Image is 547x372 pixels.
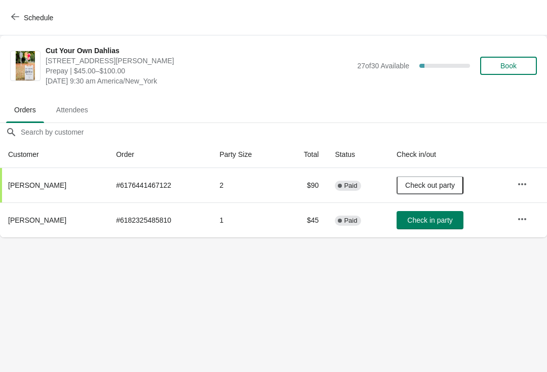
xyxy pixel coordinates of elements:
span: Paid [344,182,357,190]
span: Schedule [24,14,53,22]
span: Cut Your Own Dahlias [46,46,352,56]
span: Check in party [407,216,452,224]
th: Party Size [211,141,282,168]
span: Book [500,62,517,70]
span: Attendees [48,101,96,119]
td: 2 [211,168,282,202]
input: Search by customer [20,123,547,141]
button: Check in party [397,211,463,229]
img: Cut Your Own Dahlias [16,51,35,80]
td: $90 [282,168,327,202]
td: $45 [282,202,327,237]
th: Check in/out [388,141,509,168]
span: Paid [344,217,357,225]
span: [STREET_ADDRESS][PERSON_NAME] [46,56,352,66]
button: Book [480,57,537,75]
th: Order [108,141,211,168]
span: [PERSON_NAME] [8,181,66,189]
span: Orders [6,101,44,119]
span: 27 of 30 Available [357,62,409,70]
span: [DATE] 9:30 am America/New_York [46,76,352,86]
span: [PERSON_NAME] [8,216,66,224]
td: # 6176441467122 [108,168,211,202]
button: Check out party [397,176,463,194]
span: Check out party [405,181,455,189]
th: Total [282,141,327,168]
th: Status [327,141,388,168]
span: Prepay | $45.00–$100.00 [46,66,352,76]
td: 1 [211,202,282,237]
button: Schedule [5,9,61,27]
td: # 6182325485810 [108,202,211,237]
